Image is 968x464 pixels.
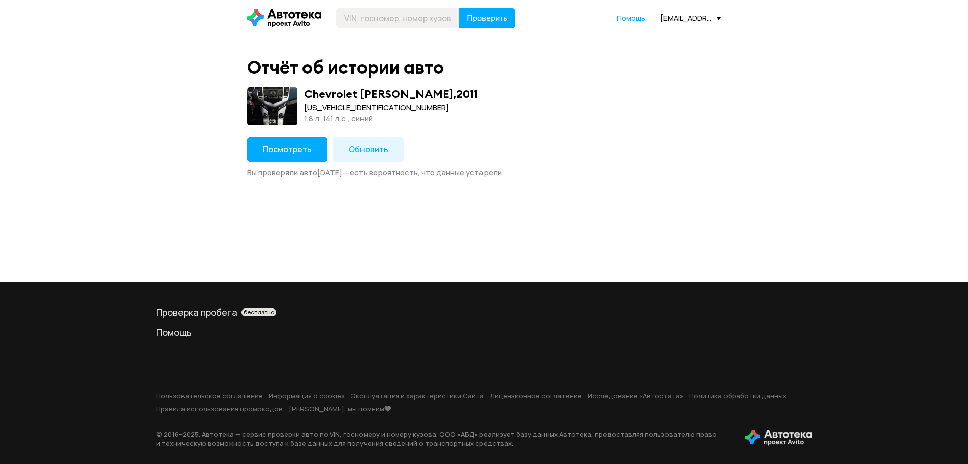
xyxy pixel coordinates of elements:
[336,8,459,28] input: VIN, госномер, номер кузова
[349,144,388,155] span: Обновить
[247,57,444,78] div: Отчёт об истории авто
[247,137,327,162] button: Посмотреть
[156,306,812,318] a: Проверка пробегабесплатно
[247,168,721,178] div: Вы проверяли авто [DATE] — есть вероятность, что данные устарели.
[304,113,478,124] div: 1.8 л, 141 л.c., синий
[617,13,645,23] a: Помощь
[490,391,582,400] a: Лицензионное соглашение
[351,391,484,400] a: Эксплуатация и характеристики Сайта
[244,308,274,316] span: бесплатно
[689,391,786,400] a: Политика обработки данных
[588,391,683,400] a: Исследование «Автостата»
[156,391,263,400] a: Пользовательское соглашение
[289,404,391,414] a: [PERSON_NAME], мы помним
[156,306,812,318] div: Проверка пробега
[745,430,812,446] img: tWS6KzJlK1XUpy65r7uaHVIs4JI6Dha8Nraz9T2hA03BhoCc4MtbvZCxBLwJIh+mQSIAkLBJpqMoKVdP8sONaFJLCz6I0+pu7...
[156,404,283,414] a: Правила использования промокодов
[304,87,478,100] div: Chevrolet [PERSON_NAME] , 2011
[660,13,721,23] div: [EMAIL_ADDRESS][PERSON_NAME][DOMAIN_NAME]
[467,14,507,22] span: Проверить
[263,144,312,155] span: Посмотреть
[156,326,812,338] a: Помощь
[269,391,345,400] a: Информация о cookies
[333,137,404,162] button: Обновить
[156,430,729,448] p: © 2016– 2025 . Автотека — сервис проверки авто по VIN, госномеру и номеру кузова. ООО «АБД» реали...
[304,102,478,113] div: [US_VEHICLE_IDENTIFICATION_NUMBER]
[459,8,515,28] button: Проверить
